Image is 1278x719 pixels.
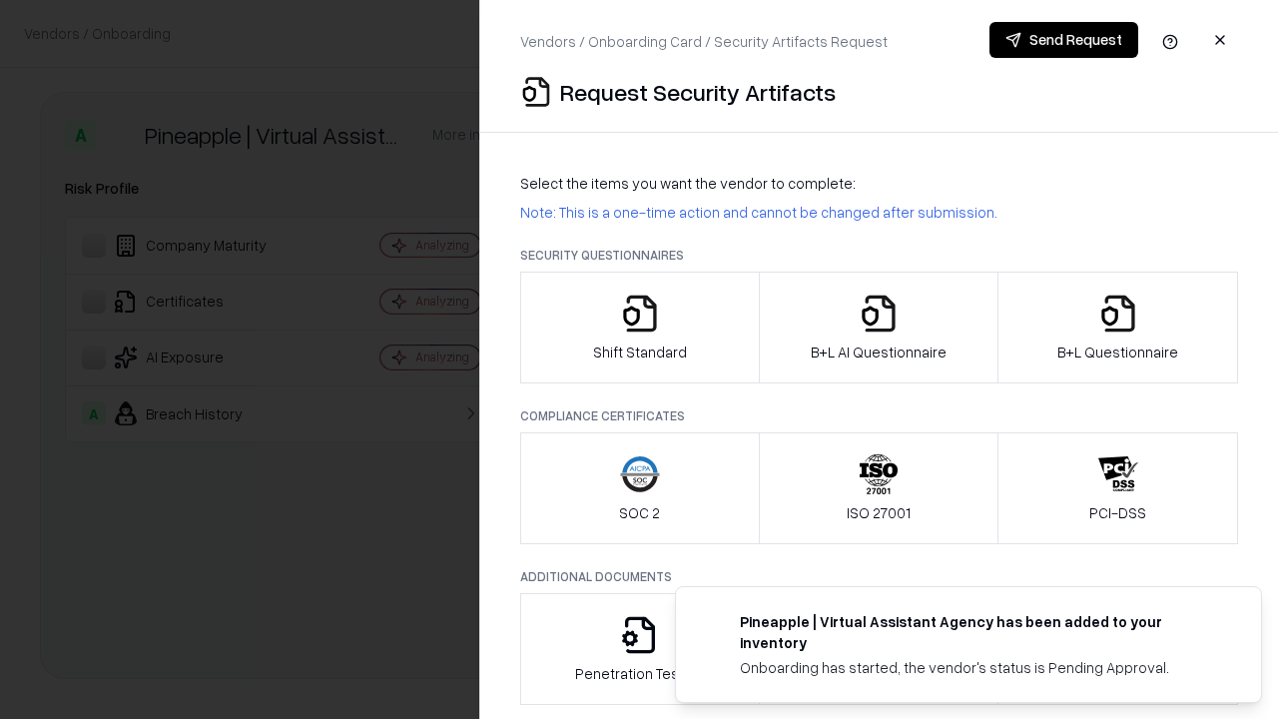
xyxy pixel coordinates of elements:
[997,272,1238,383] button: B+L Questionnaire
[520,173,1238,194] p: Select the items you want the vendor to complete:
[740,657,1213,678] div: Onboarding has started, the vendor's status is Pending Approval.
[759,272,999,383] button: B+L AI Questionnaire
[520,202,1238,223] p: Note: This is a one-time action and cannot be changed after submission.
[520,31,888,52] p: Vendors / Onboarding Card / Security Artifacts Request
[520,593,760,705] button: Penetration Testing
[619,502,660,523] p: SOC 2
[560,76,836,108] p: Request Security Artifacts
[520,407,1238,424] p: Compliance Certificates
[1089,502,1146,523] p: PCI-DSS
[989,22,1138,58] button: Send Request
[593,342,687,362] p: Shift Standard
[520,568,1238,585] p: Additional Documents
[847,502,911,523] p: ISO 27001
[520,272,760,383] button: Shift Standard
[520,247,1238,264] p: Security Questionnaires
[759,432,999,544] button: ISO 27001
[997,432,1238,544] button: PCI-DSS
[575,663,704,684] p: Penetration Testing
[700,611,724,635] img: trypineapple.com
[520,432,760,544] button: SOC 2
[740,611,1213,653] div: Pineapple | Virtual Assistant Agency has been added to your inventory
[811,342,947,362] p: B+L AI Questionnaire
[1057,342,1178,362] p: B+L Questionnaire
